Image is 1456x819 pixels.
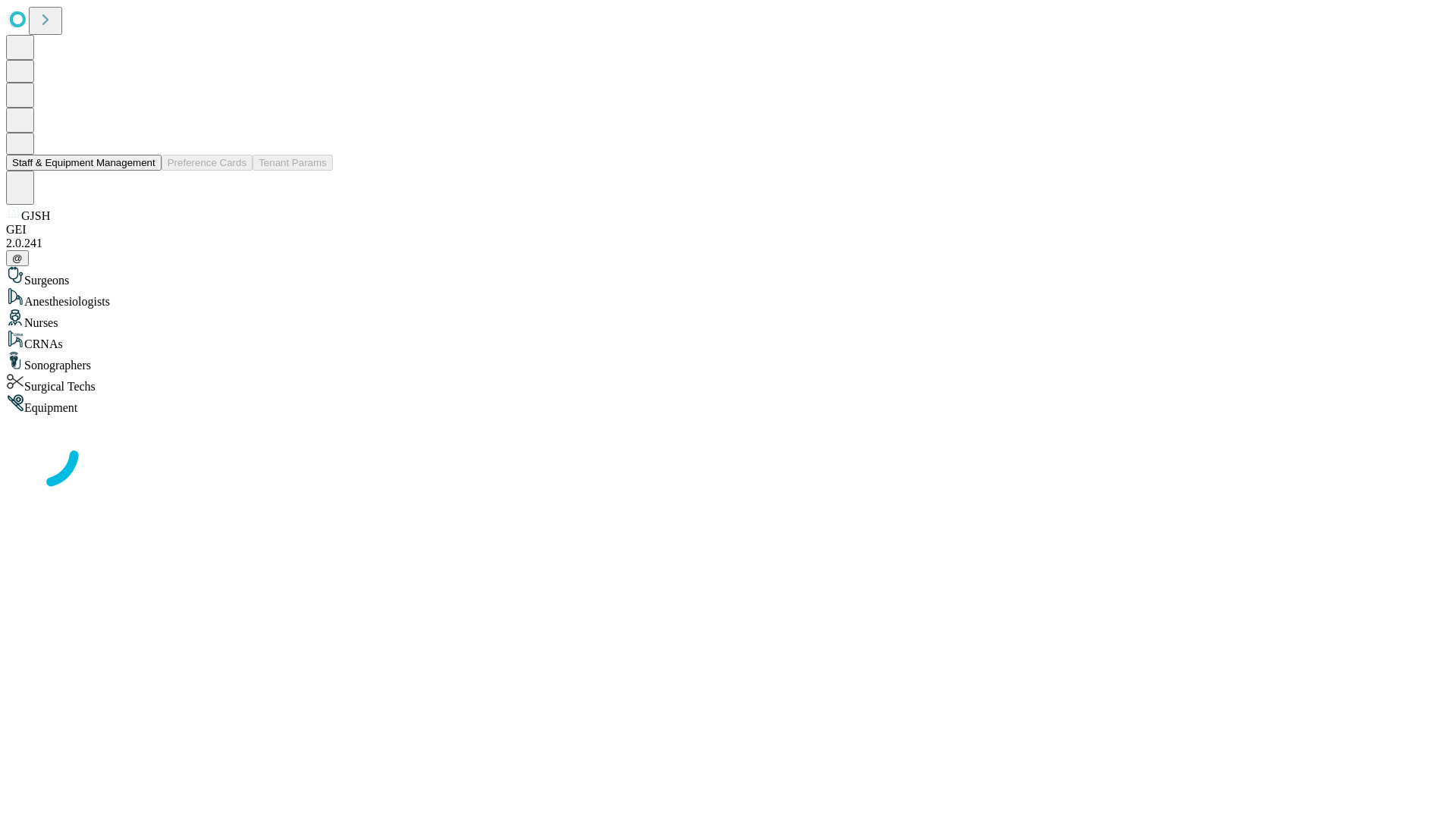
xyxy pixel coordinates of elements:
[6,223,1450,237] div: GEI
[253,155,333,171] button: Tenant Params
[6,237,1450,250] div: 2.0.241
[6,351,1450,372] div: Sonographers
[6,266,1450,287] div: Surgeons
[6,372,1450,394] div: Surgical Techs
[12,253,23,264] span: @
[162,155,253,171] button: Preference Cards
[6,155,162,171] button: Staff & Equipment Management
[6,250,29,266] button: @
[6,394,1450,415] div: Equipment
[21,209,50,222] span: GJSH
[6,287,1450,309] div: Anesthesiologists
[6,309,1450,330] div: Nurses
[6,330,1450,351] div: CRNAs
